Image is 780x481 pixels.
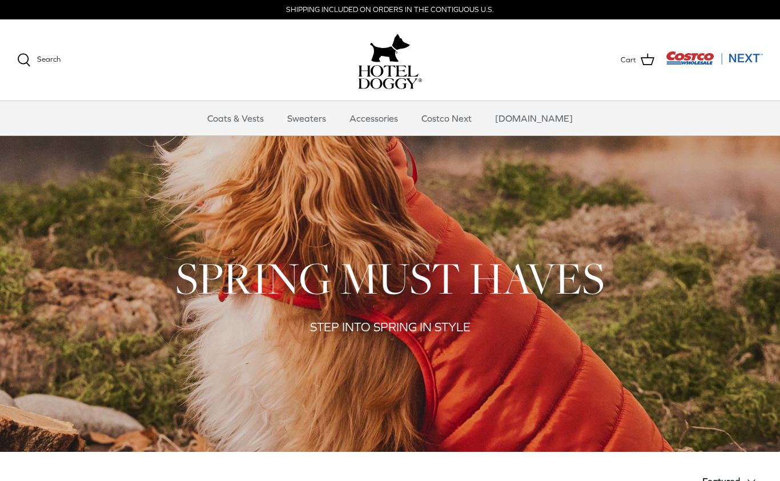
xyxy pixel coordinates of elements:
a: Sweaters [277,101,336,135]
a: Coats & Vests [197,101,274,135]
a: Accessories [339,101,408,135]
a: hoteldoggy.com hoteldoggycom [358,31,422,89]
a: Costco Next [411,101,482,135]
img: hoteldoggy.com [370,31,410,65]
a: Visit Costco Next [666,58,763,67]
a: Search [17,53,61,67]
h1: SPRING MUST HAVES [17,250,763,306]
img: Costco Next [666,51,763,65]
span: Search [37,55,61,63]
span: Cart [621,54,636,66]
a: [DOMAIN_NAME] [485,101,583,135]
div: STEP INTO SPRING IN STYLE [162,318,618,338]
a: Cart [621,53,654,67]
img: hoteldoggycom [358,65,422,89]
